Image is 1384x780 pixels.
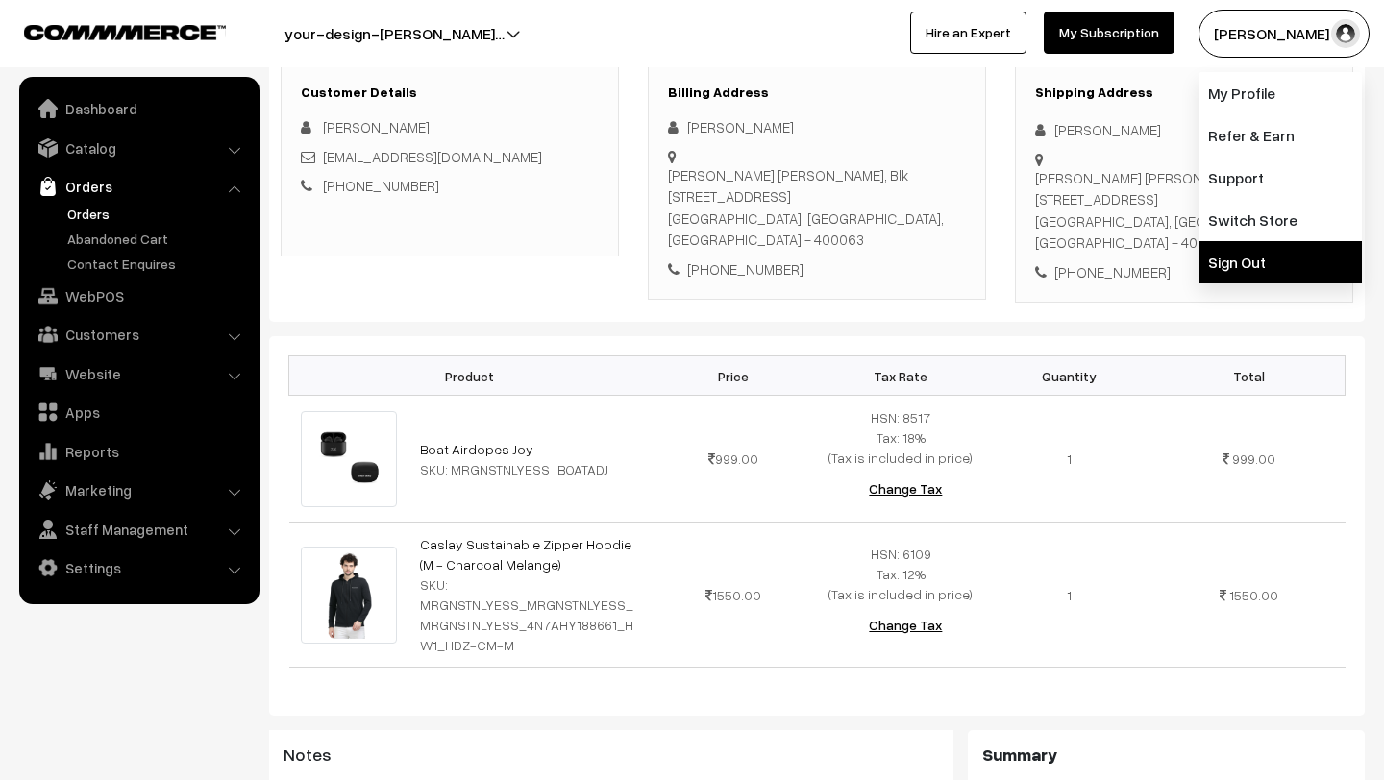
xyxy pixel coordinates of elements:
[1331,19,1360,48] img: user
[24,25,226,39] img: COMMMERCE
[1199,157,1362,199] a: Support
[817,356,985,396] th: Tax Rate
[24,19,192,42] a: COMMMERCE
[1199,241,1362,283] a: Sign Out
[24,169,253,204] a: Orders
[1199,72,1362,114] a: My Profile
[985,356,1153,396] th: Quantity
[982,744,1350,766] h3: Summary
[910,12,1026,54] a: Hire an Expert
[284,744,939,766] h3: Notes
[649,356,817,396] th: Price
[1232,451,1275,467] span: 999.00
[217,10,572,58] button: your-design-[PERSON_NAME]…
[301,547,398,644] img: 17213074461968Sustainable-Charcoal-Hoodie-Front.png
[323,148,542,165] a: [EMAIL_ADDRESS][DOMAIN_NAME]
[24,317,253,352] a: Customers
[24,131,253,165] a: Catalog
[420,441,533,457] a: Boat Airdopes Joy
[301,85,599,101] h3: Customer Details
[1199,199,1362,241] a: Switch Store
[24,91,253,126] a: Dashboard
[668,258,966,280] div: [PHONE_NUMBER]
[62,229,253,249] a: Abandoned Cart
[1067,451,1072,467] span: 1
[420,574,637,655] div: SKU: MRGNSTNLYESS_MRGNSTNLYESS_MRGNSTNLYESS_4N7AHY188661_HW1_HDZ-CM-M
[708,451,758,467] span: 999.00
[62,204,253,224] a: Orders
[420,459,637,479] div: SKU: MRGNSTNLYESS_BOATADJ
[1229,587,1278,603] span: 1550.00
[24,512,253,547] a: Staff Management
[24,550,253,585] a: Settings
[668,85,966,101] h3: Billing Address
[24,395,253,429] a: Apps
[289,356,650,396] th: Product
[853,468,957,510] button: Change Tax
[323,177,439,194] a: [PHONE_NUMBER]
[668,116,966,138] div: [PERSON_NAME]
[705,587,761,603] span: 1550.00
[853,604,957,646] button: Change Tax
[1035,119,1333,141] div: [PERSON_NAME]
[62,254,253,274] a: Contact Enquires
[668,164,966,251] div: [PERSON_NAME] [PERSON_NAME], Blk [STREET_ADDRESS] [GEOGRAPHIC_DATA], [GEOGRAPHIC_DATA], [GEOGRAPH...
[24,434,253,469] a: Reports
[1035,85,1333,101] h3: Shipping Address
[1067,587,1072,603] span: 1
[828,409,973,466] span: HSN: 8517 Tax: 18% (Tax is included in price)
[1035,261,1333,283] div: [PHONE_NUMBER]
[1199,114,1362,157] a: Refer & Earn
[24,279,253,313] a: WebPOS
[1199,10,1370,58] button: [PERSON_NAME] N.P
[24,473,253,507] a: Marketing
[420,536,631,573] a: Caslay Sustainable Zipper Hoodie (M - Charcoal Melange)
[301,411,398,508] img: 17475766658382Morgan_Stanley_Boat_Airdopes_Joy_Preview.jpg
[1153,356,1346,396] th: Total
[828,546,973,602] span: HSN: 6109 Tax: 12% (Tax is included in price)
[323,118,430,135] span: [PERSON_NAME]
[1035,167,1333,254] div: [PERSON_NAME] [PERSON_NAME], Blk [STREET_ADDRESS] [GEOGRAPHIC_DATA], [GEOGRAPHIC_DATA], [GEOGRAPH...
[24,356,253,391] a: Website
[1044,12,1174,54] a: My Subscription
